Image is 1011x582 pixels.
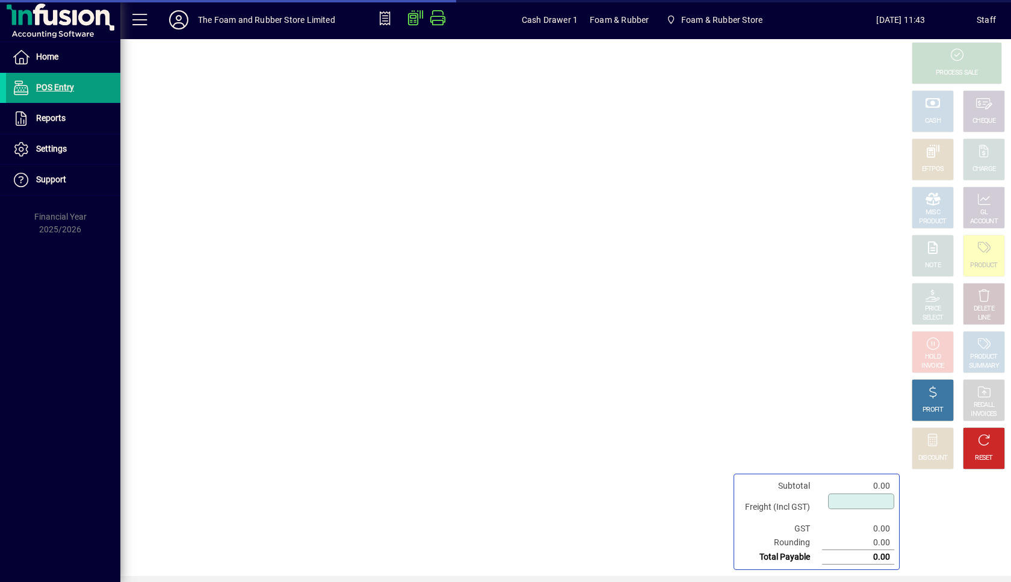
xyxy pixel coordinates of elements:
div: HOLD [925,353,941,362]
td: 0.00 [822,522,894,536]
span: Cash Drawer 1 [522,10,578,29]
td: Freight (Incl GST) [739,493,822,522]
span: [DATE] 11:43 [825,10,977,29]
div: LINE [978,314,990,323]
button: Profile [159,9,198,31]
td: Subtotal [739,479,822,493]
div: RECALL [974,401,995,410]
span: POS Entry [36,82,74,92]
td: Rounding [739,536,822,550]
div: SUMMARY [969,362,999,371]
div: GL [980,208,988,217]
div: PRODUCT [970,261,997,270]
div: RESET [975,454,993,463]
span: Reports [36,113,66,123]
div: PRICE [925,305,941,314]
div: PROCESS SALE [936,69,978,78]
div: DISCOUNT [918,454,947,463]
div: INVOICES [971,410,997,419]
div: NOTE [925,261,941,270]
div: INVOICE [921,362,944,371]
div: Staff [977,10,996,29]
td: GST [739,522,822,536]
div: PRODUCT [970,353,997,362]
td: 0.00 [822,550,894,565]
div: MISC [926,208,940,217]
td: 0.00 [822,536,894,550]
td: Total Payable [739,550,822,565]
td: 0.00 [822,479,894,493]
div: The Foam and Rubber Store Limited [198,10,335,29]
a: Home [6,42,120,72]
div: PROFIT [923,406,943,415]
div: CASH [925,117,941,126]
div: SELECT [923,314,944,323]
div: EFTPOS [922,165,944,174]
a: Reports [6,104,120,134]
a: Support [6,165,120,195]
div: CHEQUE [972,117,995,126]
a: Settings [6,134,120,164]
div: CHARGE [972,165,996,174]
span: Home [36,52,58,61]
div: PRODUCT [919,217,946,226]
span: Foam & Rubber [590,10,649,29]
span: Support [36,175,66,184]
span: Settings [36,144,67,153]
span: Foam & Rubber Store [661,9,767,31]
span: Foam & Rubber Store [681,10,762,29]
div: ACCOUNT [970,217,998,226]
div: DELETE [974,305,994,314]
